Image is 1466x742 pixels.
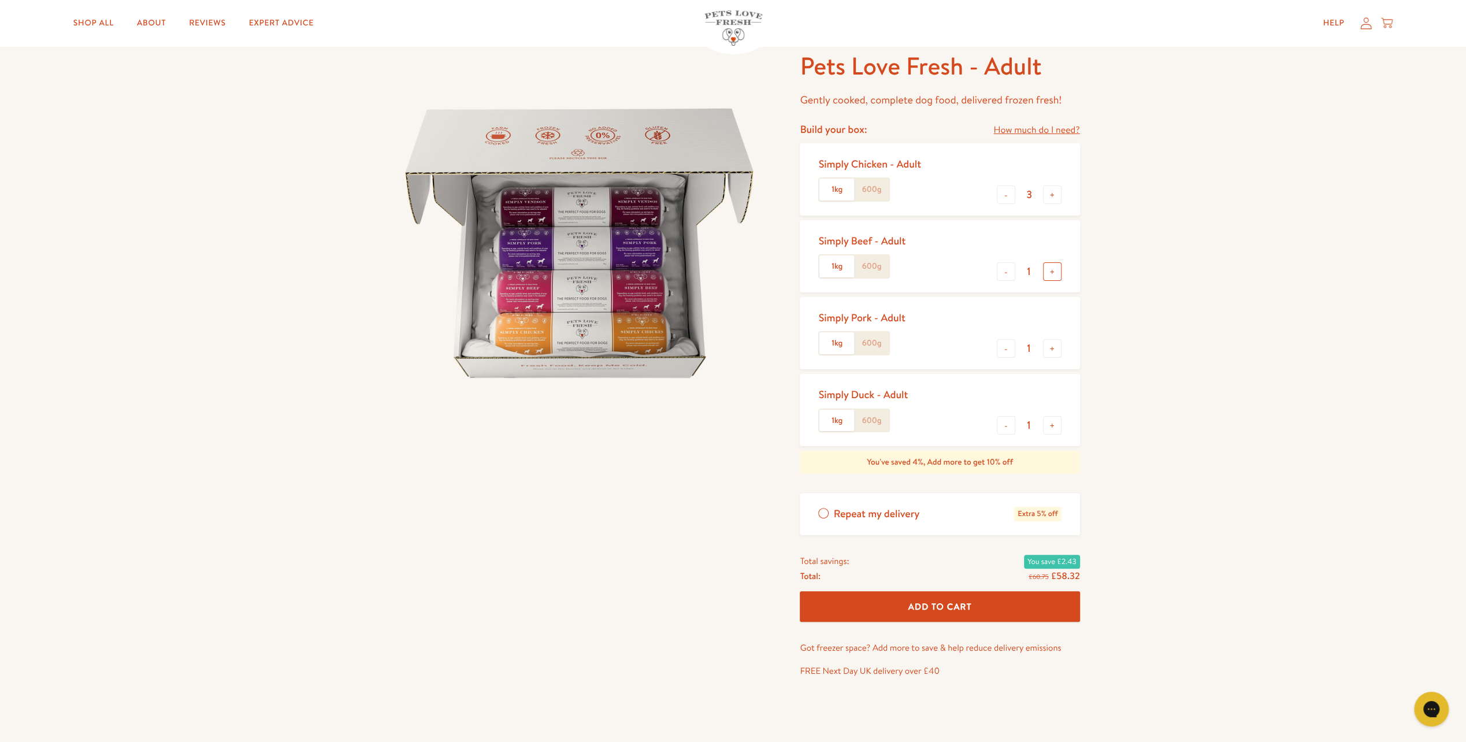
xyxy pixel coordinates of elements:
span: £58.32 [1051,570,1079,583]
div: Simply Duck - Adult [818,388,908,401]
span: Add To Cart [908,600,972,613]
label: 600g [854,179,889,201]
button: - [997,262,1015,281]
button: + [1043,416,1062,435]
button: - [997,185,1015,204]
label: 1kg [819,332,854,354]
label: 600g [854,332,889,354]
iframe: Gorgias live chat messenger [1408,688,1454,730]
p: Gently cooked, complete dog food, delivered frozen fresh! [800,91,1079,109]
h4: Build your box: [800,123,867,136]
img: Pets Love Fresh - Adult [387,50,773,436]
label: 1kg [819,255,854,277]
div: Simply Chicken - Adult [818,157,921,170]
a: Help [1313,12,1353,35]
div: Simply Beef - Adult [818,234,905,247]
button: + [1043,339,1062,358]
a: Shop All [64,12,123,35]
button: - [997,339,1015,358]
p: FREE Next Day UK delivery over £40 [800,663,1079,678]
label: 600g [854,410,889,432]
span: Extra 5% off [1014,507,1061,521]
span: Total savings: [800,554,849,569]
span: You save £2.43 [1024,555,1079,569]
button: + [1043,262,1062,281]
a: Expert Advice [240,12,323,35]
s: £60.75 [1029,572,1048,581]
span: Total: [800,569,820,584]
span: Repeat my delivery [833,507,919,521]
label: 1kg [819,179,854,201]
label: 600g [854,255,889,277]
h1: Pets Love Fresh - Adult [800,50,1079,82]
div: Simply Pork - Adult [818,311,905,324]
a: About [128,12,175,35]
button: + [1043,185,1062,204]
button: - [997,416,1015,435]
a: Reviews [180,12,235,35]
label: 1kg [819,410,854,432]
p: Got freezer space? Add more to save & help reduce delivery emissions [800,640,1079,655]
button: Add To Cart [800,591,1079,622]
img: Pets Love Fresh [704,10,762,46]
div: You've saved 4%, Add more to get 10% off [800,451,1079,474]
a: How much do I need? [993,123,1079,138]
